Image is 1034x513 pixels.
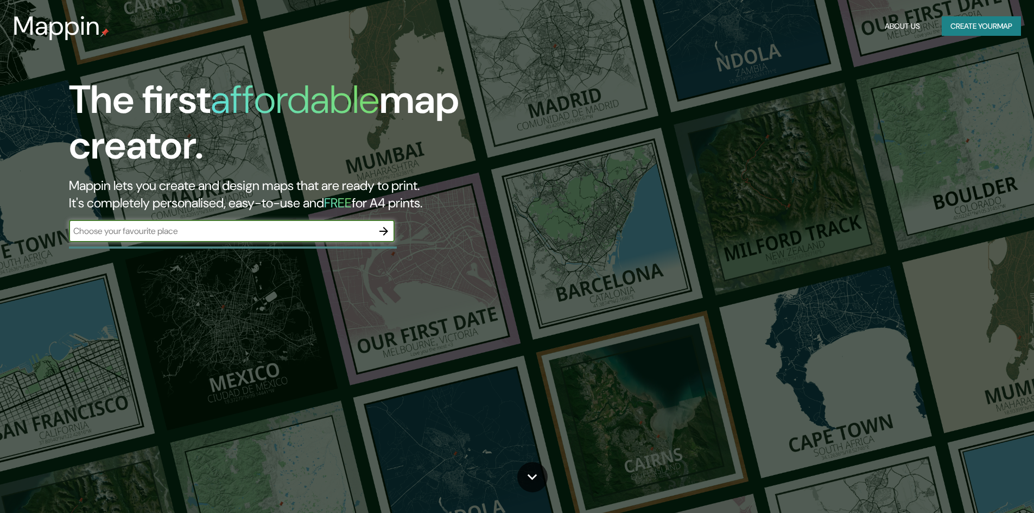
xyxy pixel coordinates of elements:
h1: The first map creator. [69,77,586,177]
h5: FREE [324,194,352,211]
input: Choose your favourite place [69,225,373,237]
button: About Us [880,16,924,36]
img: mappin-pin [100,28,109,37]
h3: Mappin [13,11,100,41]
h2: Mappin lets you create and design maps that are ready to print. It's completely personalised, eas... [69,177,586,212]
button: Create yourmap [942,16,1021,36]
h1: affordable [211,74,379,125]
